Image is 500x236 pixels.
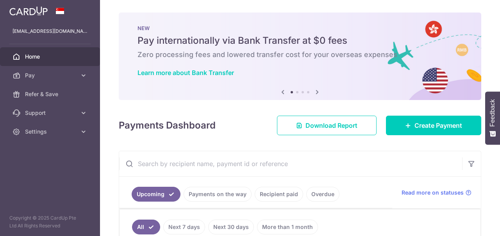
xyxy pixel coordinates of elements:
button: Feedback - Show survey [485,91,500,145]
span: Refer & Save [25,90,77,98]
a: Learn more about Bank Transfer [137,69,234,77]
span: Create Payment [414,121,462,130]
span: Settings [25,128,77,136]
span: Home [25,53,77,61]
span: Feedback [489,99,496,127]
a: Recipient paid [255,187,303,202]
span: Pay [25,72,77,79]
a: Next 7 days [163,220,205,234]
span: Download Report [305,121,357,130]
input: Search by recipient name, payment id or reference [119,151,462,176]
a: Read more on statuses [402,189,471,197]
a: All [132,220,160,234]
span: Support [25,109,77,117]
a: Create Payment [386,116,481,135]
img: CardUp [9,6,48,16]
a: Payments on the way [184,187,252,202]
h5: Pay internationally via Bank Transfer at $0 fees [137,34,462,47]
h4: Payments Dashboard [119,118,216,132]
a: Download Report [277,116,377,135]
a: Overdue [306,187,339,202]
p: [EMAIL_ADDRESS][DOMAIN_NAME] [12,27,87,35]
a: Upcoming [132,187,180,202]
p: NEW [137,25,462,31]
a: More than 1 month [257,220,318,234]
a: Next 30 days [208,220,254,234]
h6: Zero processing fees and lowered transfer cost for your overseas expenses [137,50,462,59]
span: Read more on statuses [402,189,464,197]
img: Bank transfer banner [119,13,481,100]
